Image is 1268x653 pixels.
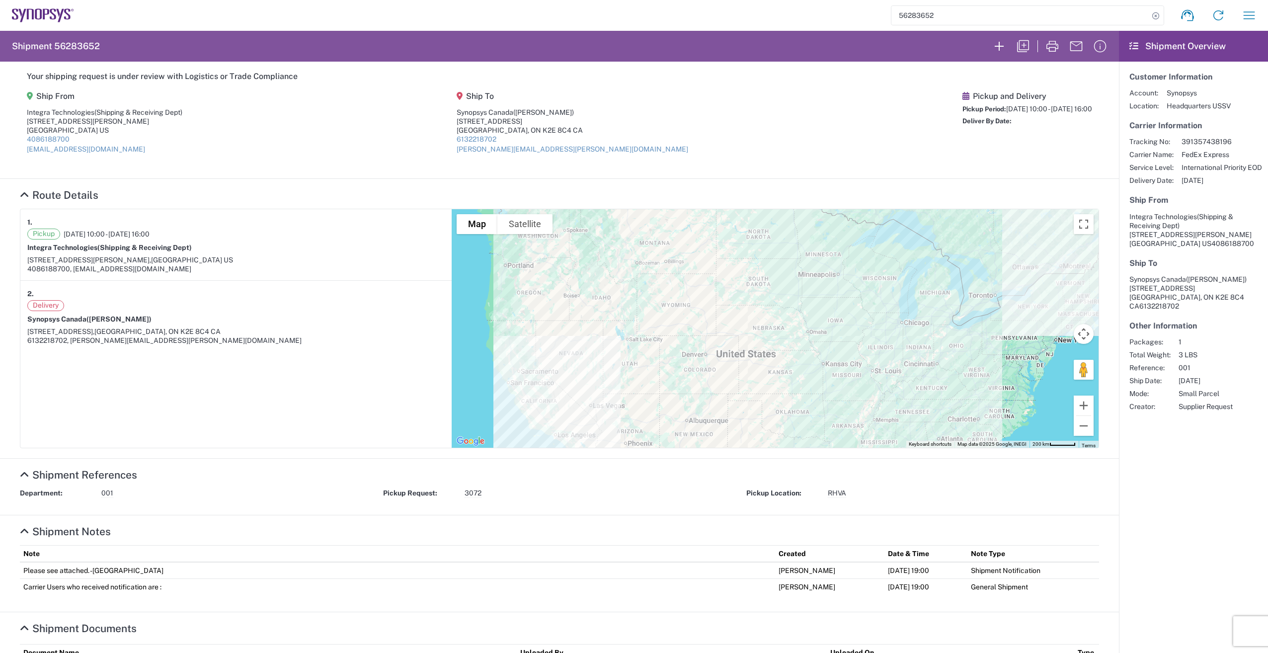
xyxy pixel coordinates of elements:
span: 6132218702 [1139,302,1179,310]
a: Open this area in Google Maps (opens a new window) [454,435,487,448]
table: Shipment Notes [20,545,1099,595]
h5: Your shipping request is under review with Logistics or Trade Compliance [27,72,1092,81]
span: Map data ©2025 Google, INEGI [957,441,1027,447]
th: Note Type [967,546,1099,563]
header: Shipment Overview [1119,31,1268,62]
span: ([PERSON_NAME]) [86,315,152,323]
td: [PERSON_NAME] [775,562,884,579]
td: [DATE] 19:00 [884,579,967,595]
span: 001 [101,489,113,498]
span: Reference: [1129,363,1171,372]
span: Synopsys Canada [STREET_ADDRESS] [1129,275,1247,292]
strong: 2. [27,288,34,300]
button: Map camera controls [1074,324,1094,344]
address: [GEOGRAPHIC_DATA] US [1129,212,1258,248]
a: Hide Details [20,469,137,481]
button: Zoom in [1074,396,1094,415]
span: (Shipping & Receiving Dept) [1129,213,1233,230]
th: Note [20,546,775,563]
span: Service Level: [1129,163,1174,172]
div: [STREET_ADDRESS][PERSON_NAME] [27,117,182,126]
td: General Shipment [967,579,1099,595]
span: Creator: [1129,402,1171,411]
span: Mode: [1129,389,1171,398]
span: [STREET_ADDRESS], [27,327,94,335]
span: International Priority EOD [1182,163,1262,172]
h5: Other Information [1129,321,1258,330]
span: [STREET_ADDRESS][PERSON_NAME], [27,256,151,264]
span: 3072 [465,489,481,498]
span: Account: [1129,88,1159,97]
span: Tracking No: [1129,137,1174,146]
span: 001 [1179,363,1233,372]
span: RHVA [828,489,846,498]
strong: Pickup Request: [383,489,458,498]
a: Terms [1082,443,1096,448]
span: 4086188700 [1211,240,1254,247]
button: Show satellite imagery [497,214,553,234]
span: Carrier Name: [1129,150,1174,159]
span: Pickup [27,229,60,240]
strong: 1. [27,216,32,229]
th: Created [775,546,884,563]
span: Packages: [1129,337,1171,346]
span: [STREET_ADDRESS][PERSON_NAME] [1129,231,1252,239]
button: Show street map [457,214,497,234]
span: [DATE] [1182,176,1262,185]
h5: Ship To [1129,258,1258,268]
div: Synopsys Canada [457,108,688,117]
button: Drag Pegman onto the map to open Street View [1074,360,1094,380]
a: [PERSON_NAME][EMAIL_ADDRESS][PERSON_NAME][DOMAIN_NAME] [457,145,688,153]
span: Supplier Request [1179,402,1233,411]
span: ([PERSON_NAME]) [1186,275,1247,283]
td: Please see attached. -[GEOGRAPHIC_DATA] [20,562,775,579]
td: Shipment Notification [967,562,1099,579]
input: Shipment, tracking or reference number [891,6,1149,25]
span: Ship Date: [1129,376,1171,385]
h5: Ship From [1129,195,1258,205]
span: Pickup Period: [962,105,1006,113]
td: [PERSON_NAME] [775,579,884,595]
span: Total Weight: [1129,350,1171,359]
h5: Carrier Information [1129,121,1258,130]
span: Location: [1129,101,1159,110]
h5: Ship To [457,91,688,101]
a: Hide Details [20,525,111,538]
strong: Integra Technologies [27,244,192,251]
span: 391357438196 [1182,137,1262,146]
span: 200 km [1032,441,1049,447]
span: 3 LBS [1179,350,1233,359]
span: [DATE] 10:00 - [DATE] 16:00 [64,230,150,239]
h2: Shipment 56283652 [12,40,100,52]
strong: Pickup Location: [746,489,821,498]
img: Google [454,435,487,448]
span: [DATE] 10:00 - [DATE] 16:00 [1006,105,1092,113]
span: (Shipping & Receiving Dept) [94,108,182,116]
a: Hide Details [20,622,137,635]
h5: Pickup and Delivery [962,91,1092,101]
button: Keyboard shortcuts [909,441,951,448]
td: Carrier Users who received notification are : [20,579,775,595]
div: 6132218702, [PERSON_NAME][EMAIL_ADDRESS][PERSON_NAME][DOMAIN_NAME] [27,336,445,345]
span: FedEx Express [1182,150,1262,159]
address: [GEOGRAPHIC_DATA], ON K2E 8C4 CA [1129,275,1258,311]
span: Headquarters USSV [1167,101,1231,110]
div: 4086188700, [EMAIL_ADDRESS][DOMAIN_NAME] [27,264,445,273]
td: [DATE] 19:00 [884,562,967,579]
button: Toggle fullscreen view [1074,214,1094,234]
span: [GEOGRAPHIC_DATA], ON K2E 8C4 CA [94,327,221,335]
span: [DATE] [1179,376,1233,385]
button: Zoom out [1074,416,1094,436]
strong: Synopsys Canada [27,315,152,323]
div: [GEOGRAPHIC_DATA] US [27,126,182,135]
span: Small Parcel [1179,389,1233,398]
span: Integra Technologies [1129,213,1197,221]
th: Date & Time [884,546,967,563]
a: 4086188700 [27,135,70,143]
strong: Department: [20,489,94,498]
span: 1 [1179,337,1233,346]
h5: Ship From [27,91,182,101]
div: Integra Technologies [27,108,182,117]
span: [GEOGRAPHIC_DATA] US [151,256,233,264]
h5: Customer Information [1129,72,1258,82]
